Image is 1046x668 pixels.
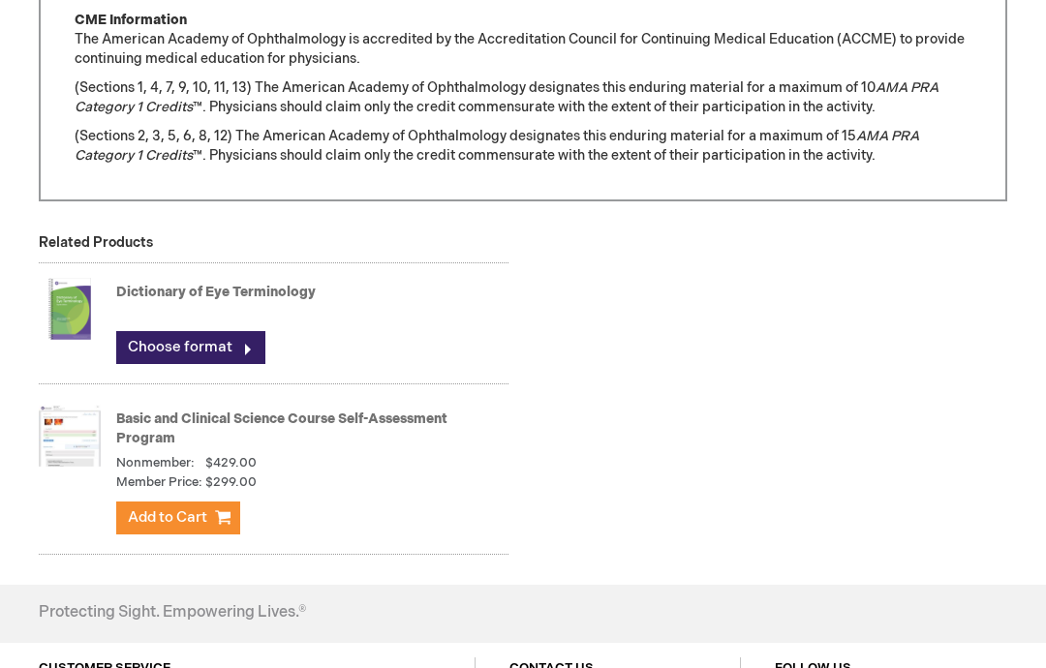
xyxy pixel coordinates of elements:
h4: Protecting Sight. Empowering Lives.® [39,604,306,622]
p: The American Academy of Ophthalmology is accredited by the Accreditation Council for Continuing M... [75,11,971,69]
a: Dictionary of Eye Terminology [116,284,316,300]
strong: Member Price: [116,473,202,492]
img: Dictionary of Eye Terminology [39,270,101,348]
span: $429.00 [205,455,257,471]
strong: Nonmember: [116,454,195,472]
strong: CME Information [75,12,187,28]
span: $299.00 [205,473,257,492]
button: Add to Cart [116,501,240,534]
img: Basic and Clinical Science Course Self-Assessment Program [39,397,101,474]
a: Basic and Clinical Science Course Self-Assessment Program [116,410,447,446]
a: Choose format [116,331,265,364]
p: (Sections 2, 3, 5, 6, 8, 12) The American Academy of Ophthalmology designates this enduring mater... [75,127,971,166]
span: Add to Cart [128,508,207,527]
p: (Sections 1, 4, 7, 9, 10, 11, 13) The American Academy of Ophthalmology designates this enduring ... [75,78,971,117]
strong: Related Products [39,234,153,251]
